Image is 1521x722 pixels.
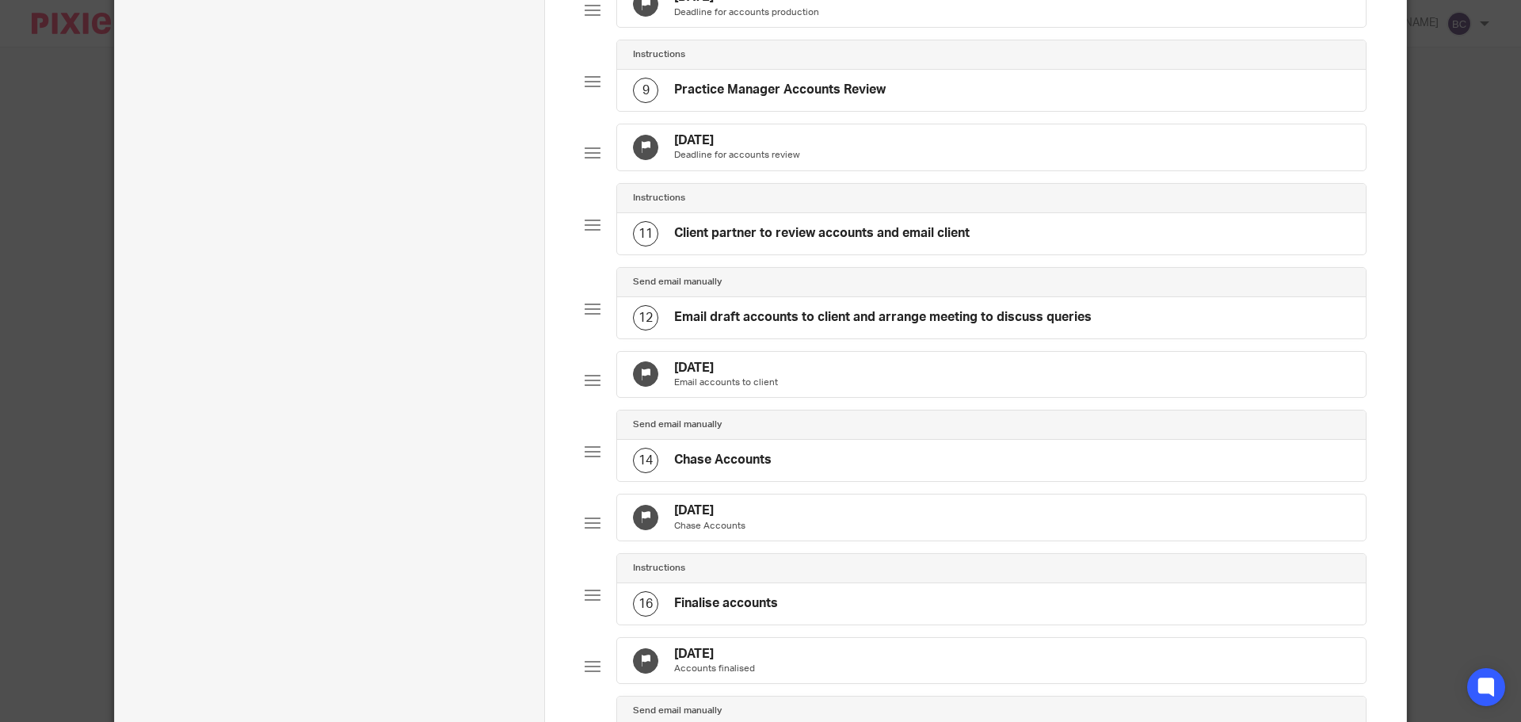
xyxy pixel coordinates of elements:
h4: Send email manually [633,705,722,717]
div: 14 [633,448,658,473]
p: Deadline for accounts production [674,6,819,19]
p: Accounts finalised [674,663,755,675]
h4: Email draft accounts to client and arrange meeting to discuss queries [674,309,1092,326]
div: 11 [633,221,658,246]
p: Deadline for accounts review [674,149,800,162]
h4: Send email manually [633,418,722,431]
div: 9 [633,78,658,103]
h4: [DATE] [674,646,755,663]
h4: Practice Manager Accounts Review [674,82,886,98]
h4: Instructions [633,562,685,575]
h4: Chase Accounts [674,452,772,468]
p: Email accounts to client [674,376,778,389]
h4: Instructions [633,192,685,204]
div: 12 [633,305,658,330]
h4: [DATE] [674,132,800,149]
h4: Client partner to review accounts and email client [674,225,970,242]
h4: [DATE] [674,502,745,519]
h4: [DATE] [674,360,778,376]
h4: Instructions [633,48,685,61]
div: 16 [633,591,658,617]
p: Chase Accounts [674,520,745,533]
h4: Send email manually [633,276,722,288]
h4: Finalise accounts [674,595,778,612]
